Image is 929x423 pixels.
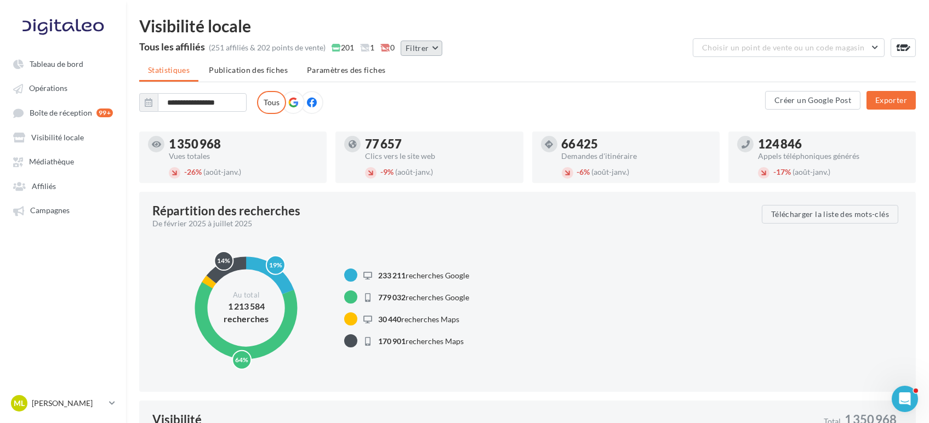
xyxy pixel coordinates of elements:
[184,167,202,176] span: 26%
[9,393,117,414] a: ML [PERSON_NAME]
[365,138,514,150] div: 77 657
[562,152,711,160] div: Demandes d'itinéraire
[773,167,791,176] span: 17%
[592,167,630,176] span: (août-janv.)
[378,293,469,302] span: recherches Google
[7,78,119,98] a: Opérations
[7,127,119,147] a: Visibilité locale
[758,152,907,160] div: Appels téléphoniques générés
[139,18,916,34] div: Visibilité locale
[30,206,70,215] span: Campagnes
[378,336,464,346] span: recherches Maps
[257,91,286,114] label: Tous
[29,84,67,93] span: Opérations
[209,65,288,75] span: Publication des fiches
[7,151,119,171] a: Médiathèque
[32,398,105,409] p: [PERSON_NAME]
[184,167,187,176] span: -
[765,91,860,110] button: Créer un Google Post
[209,42,326,53] div: (251 affiliés & 202 points de vente)
[169,138,318,150] div: 1 350 968
[395,167,433,176] span: (août-janv.)
[139,42,205,52] div: Tous les affiliés
[562,138,711,150] div: 66 425
[793,167,830,176] span: (août-janv.)
[7,54,119,73] a: Tableau de bord
[7,200,119,220] a: Campagnes
[7,102,119,123] a: Boîte de réception 99+
[758,138,907,150] div: 124 846
[332,42,354,53] span: 201
[762,205,898,224] button: Télécharger la liste des mots-clés
[365,152,514,160] div: Clics vers le site web
[360,42,374,53] span: 1
[378,315,459,324] span: recherches Maps
[14,398,25,409] span: ML
[378,271,469,280] span: recherches Google
[693,38,885,57] button: Choisir un point de vente ou un code magasin
[169,152,318,160] div: Vues totales
[307,65,385,75] span: Paramètres des fiches
[380,42,395,53] span: 0
[96,108,113,117] div: 99+
[577,167,590,176] span: 6%
[203,167,241,176] span: (août-janv.)
[773,167,776,176] span: -
[378,271,406,280] span: 233 211
[152,218,753,229] div: De février 2025 à juillet 2025
[577,167,580,176] span: -
[378,336,406,346] span: 170 901
[702,43,864,52] span: Choisir un point de vente ou un code magasin
[892,386,918,412] iframe: Intercom live chat
[30,59,83,68] span: Tableau de bord
[378,315,401,324] span: 30 440
[31,133,84,142] span: Visibilité locale
[32,181,56,191] span: Affiliés
[7,176,119,196] a: Affiliés
[30,108,92,117] span: Boîte de réception
[378,293,406,302] span: 779 032
[380,167,383,176] span: -
[380,167,394,176] span: 9%
[401,41,442,56] button: Filtrer
[29,157,74,167] span: Médiathèque
[867,91,916,110] button: Exporter
[152,205,300,217] div: Répartition des recherches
